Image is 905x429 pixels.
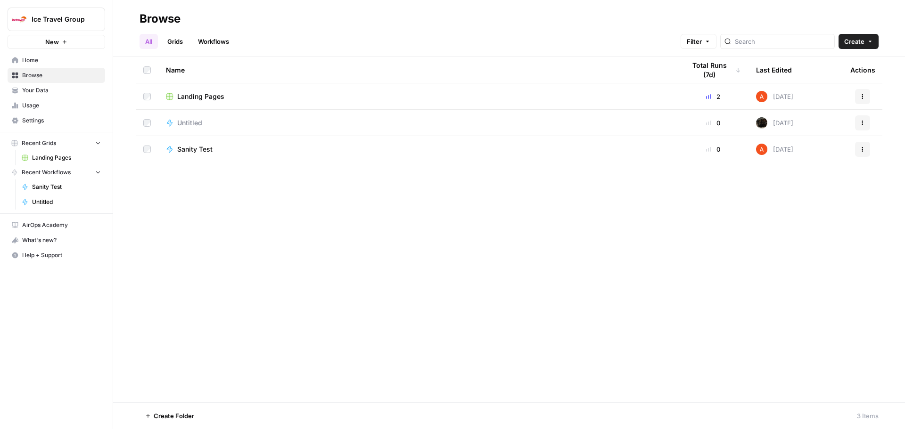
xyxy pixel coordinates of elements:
span: Settings [22,116,101,125]
button: Filter [681,34,716,49]
img: cje7zb9ux0f2nqyv5qqgv3u0jxek [756,91,767,102]
a: Usage [8,98,105,113]
div: [DATE] [756,144,793,155]
div: 2 [685,92,741,101]
button: Recent Workflows [8,165,105,179]
a: Untitled [166,118,670,128]
div: 3 Items [857,411,879,421]
span: Your Data [22,86,101,95]
span: Landing Pages [177,92,224,101]
span: Filter [687,37,702,46]
span: Untitled [177,118,202,128]
a: Your Data [8,83,105,98]
div: Browse [140,11,181,26]
div: Last Edited [756,57,792,83]
div: Name [166,57,670,83]
a: Sanity Test [166,145,670,154]
div: [DATE] [756,117,793,129]
a: AirOps Academy [8,218,105,233]
a: Landing Pages [17,150,105,165]
span: Usage [22,101,101,110]
div: What's new? [8,233,105,247]
span: Recent Workflows [22,168,71,177]
a: Grids [162,34,189,49]
span: Help + Support [22,251,101,259]
span: Home [22,56,101,65]
div: 0 [685,118,741,128]
span: Untitled [32,198,101,206]
div: Actions [850,57,875,83]
input: Search [735,37,831,46]
span: New [45,37,59,47]
img: a7wp29i4q9fg250eipuu1edzbiqn [756,117,767,129]
button: Create [839,34,879,49]
a: Sanity Test [17,179,105,194]
a: Browse [8,68,105,83]
img: cje7zb9ux0f2nqyv5qqgv3u0jxek [756,144,767,155]
span: Ice Travel Group [32,15,89,24]
div: Total Runs (7d) [685,57,741,83]
a: Landing Pages [166,92,670,101]
button: What's new? [8,233,105,248]
img: Ice Travel Group Logo [11,11,28,28]
span: Sanity Test [32,183,101,191]
span: Recent Grids [22,139,56,147]
span: Landing Pages [32,154,101,162]
button: Workspace: Ice Travel Group [8,8,105,31]
span: Create Folder [154,411,194,421]
button: Create Folder [140,408,200,423]
a: Workflows [192,34,235,49]
button: Recent Grids [8,136,105,150]
span: Browse [22,71,101,80]
a: All [140,34,158,49]
div: [DATE] [756,91,793,102]
a: Untitled [17,194,105,210]
button: Help + Support [8,248,105,263]
a: Settings [8,113,105,128]
span: AirOps Academy [22,221,101,229]
div: 0 [685,145,741,154]
span: Create [844,37,864,46]
span: Sanity Test [177,145,213,154]
button: New [8,35,105,49]
a: Home [8,53,105,68]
